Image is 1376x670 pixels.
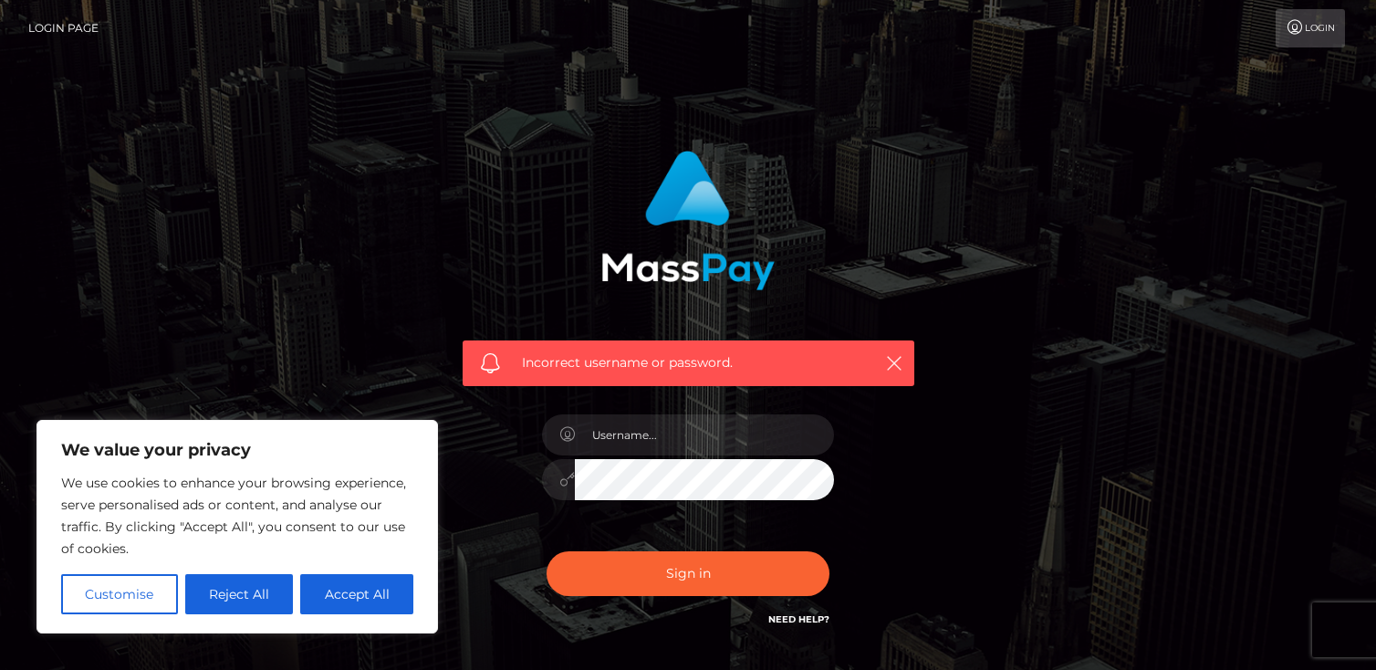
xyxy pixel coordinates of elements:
[36,420,438,633] div: We value your privacy
[522,353,855,372] span: Incorrect username or password.
[547,551,829,596] button: Sign in
[601,151,775,290] img: MassPay Login
[768,613,829,625] a: Need Help?
[61,472,413,560] p: We use cookies to enhance your browsing experience, serve personalised ads or content, and analys...
[61,439,413,461] p: We value your privacy
[28,9,99,47] a: Login Page
[185,574,294,614] button: Reject All
[575,414,834,455] input: Username...
[300,574,413,614] button: Accept All
[1276,9,1345,47] a: Login
[61,574,178,614] button: Customise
